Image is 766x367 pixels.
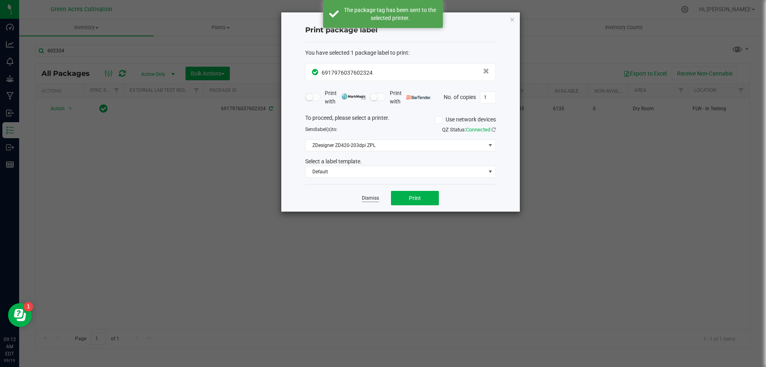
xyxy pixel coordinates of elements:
[299,157,502,166] div: Select a label template.
[306,140,486,151] span: ZDesigner ZD420-203dpi ZPL
[305,49,496,57] div: :
[24,302,33,311] iframe: Resource center unread badge
[390,89,431,106] span: Print with
[305,50,408,56] span: You have selected 1 package label to print
[391,191,439,205] button: Print
[306,166,486,177] span: Default
[312,68,320,76] span: In Sync
[325,89,366,106] span: Print with
[316,127,332,132] span: label(s)
[409,195,421,201] span: Print
[435,115,496,124] label: Use network devices
[466,127,490,133] span: Connected
[305,127,338,132] span: Send to:
[299,114,502,126] div: To proceed, please select a printer.
[407,95,431,99] img: bartender.png
[8,303,32,327] iframe: Resource center
[362,195,379,202] a: Dismiss
[442,127,496,133] span: QZ Status:
[322,69,373,76] span: 6917976037602324
[343,6,437,22] div: The package tag has been sent to the selected printer.
[342,93,366,99] img: mark_magic_cybra.png
[444,93,476,100] span: No. of copies
[305,25,496,36] h4: Print package label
